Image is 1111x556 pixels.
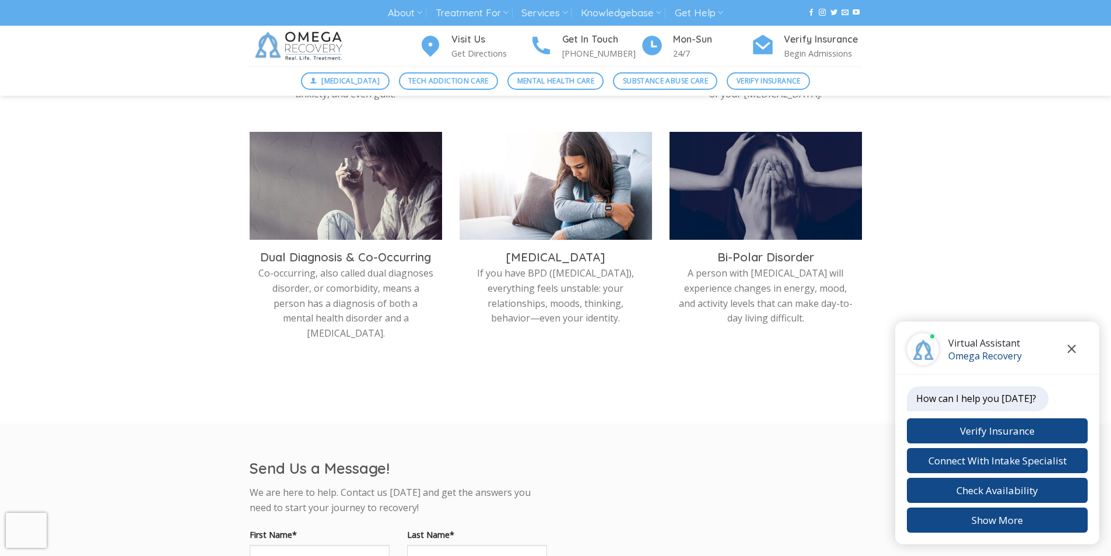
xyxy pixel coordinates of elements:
[613,72,717,90] a: Substance Abuse Care
[301,72,390,90] a: [MEDICAL_DATA]
[673,32,751,47] h4: Mon-Sun
[853,9,860,17] a: Follow on YouTube
[451,47,530,60] p: Get Directions
[321,75,380,86] span: [MEDICAL_DATA]
[842,9,849,17] a: Send us an email
[675,2,723,24] a: Get Help
[562,32,640,47] h4: Get In Touch
[830,9,837,17] a: Follow on Twitter
[530,32,640,61] a: Get In Touch [PHONE_NUMBER]
[408,75,489,86] span: Tech Addiction Care
[419,32,530,61] a: Visit Us Get Directions
[507,72,604,90] a: Mental Health Care
[521,2,567,24] a: Services
[258,266,433,341] p: Co-occurring, also called dual diagnoses disorder, or comorbidity, means a person has a diagnosis...
[250,485,547,515] p: We are here to help. Contact us [DATE] and get the answers you need to start your journey to reco...
[562,47,640,60] p: [PHONE_NUMBER]
[784,47,862,60] p: Begin Admissions
[250,528,390,541] label: First Name*
[678,250,853,265] h3: Bi-Polar Disorder
[678,266,853,326] p: A person with [MEDICAL_DATA] will experience changes in energy, mood, and activity levels that ca...
[468,250,643,265] h3: [MEDICAL_DATA]
[808,9,815,17] a: Follow on Facebook
[623,75,708,86] span: Substance Abuse Care
[751,32,862,61] a: Verify Insurance Begin Admissions
[727,72,810,90] a: Verify Insurance
[581,2,661,24] a: Knowledgebase
[436,2,509,24] a: Treatment For
[250,459,547,478] h2: Send Us a Message!
[407,528,547,541] label: Last Name*
[250,26,352,67] img: Omega Recovery
[388,2,422,24] a: About
[819,9,826,17] a: Follow on Instagram
[784,32,862,47] h4: Verify Insurance
[468,266,643,326] p: If you have BPD ([MEDICAL_DATA]), everything feels unstable: your relationships, moods, thinking,...
[673,47,751,60] p: 24/7
[399,72,499,90] a: Tech Addiction Care
[258,250,433,265] h3: Dual Diagnosis & Co-Occurring
[451,32,530,47] h4: Visit Us
[517,75,594,86] span: Mental Health Care
[737,75,801,86] span: Verify Insurance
